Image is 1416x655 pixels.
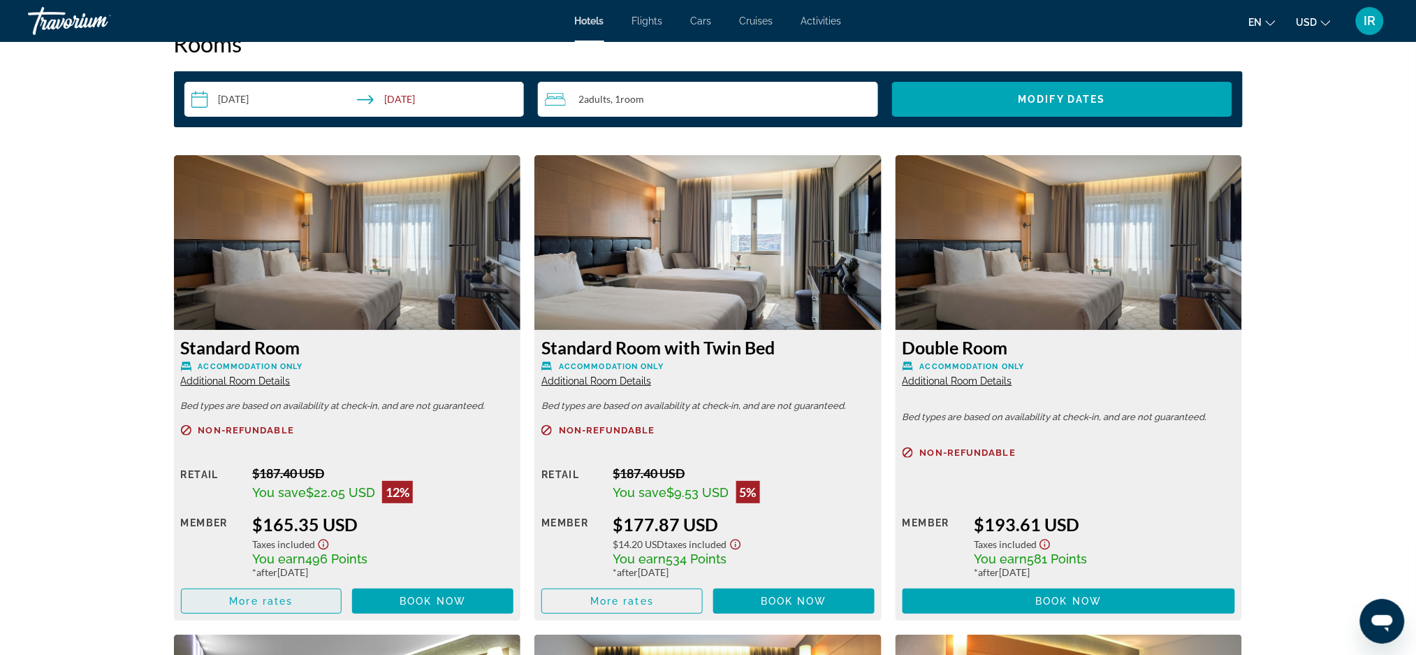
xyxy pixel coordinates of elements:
[305,552,367,566] span: 496 Points
[974,514,1235,535] div: $193.61 USD
[541,401,875,411] p: Bed types are based on availability at check-in, and are not guaranteed.
[252,538,315,550] span: Taxes included
[541,466,602,503] div: Retail
[736,481,760,503] div: 5%
[252,552,305,566] span: You earn
[903,514,963,578] div: Member
[613,538,665,550] span: $14.20 USD
[761,596,827,607] span: Book now
[252,485,306,500] span: You save
[667,485,729,500] span: $9.53 USD
[1360,599,1405,644] iframe: Button to launch messaging window
[198,362,303,371] span: Accommodation Only
[903,589,1236,614] button: Book now
[1352,6,1388,36] button: User Menu
[620,93,644,105] span: Room
[613,485,667,500] span: You save
[611,94,644,105] span: , 1
[974,538,1037,550] span: Taxes included
[559,362,664,371] span: Accommodation Only
[691,15,712,27] a: Cars
[801,15,842,27] a: Activities
[1036,596,1102,607] span: Book now
[974,552,1027,566] span: You earn
[578,94,611,105] span: 2
[584,93,611,105] span: Adults
[613,514,875,535] div: $177.87 USD
[1037,535,1053,551] button: Show Taxes and Fees disclaimer
[903,337,1236,358] h3: Double Room
[174,29,1243,57] h2: Rooms
[252,566,513,578] div: * [DATE]
[903,412,1236,422] p: Bed types are based on availability at check-in, and are not guaranteed.
[590,596,654,607] span: More rates
[541,589,703,614] button: More rates
[184,82,1232,117] div: Search widget
[920,448,1016,457] span: Non-refundable
[174,155,521,330] img: Standard Room
[613,566,875,578] div: * [DATE]
[252,514,513,535] div: $165.35 USD
[382,481,413,503] div: 12%
[618,566,638,578] span: after
[1364,14,1376,28] span: IR
[198,426,294,435] span: Non-refundable
[974,566,1235,578] div: * [DATE]
[727,535,744,551] button: Show Taxes and Fees disclaimer
[666,552,727,566] span: 534 Points
[229,596,293,607] span: More rates
[920,362,1025,371] span: Accommodation Only
[1027,552,1087,566] span: 581 Points
[1297,17,1318,28] span: USD
[713,589,875,614] button: Book now
[892,82,1232,117] button: Modify Dates
[740,15,773,27] a: Cruises
[1249,17,1262,28] span: en
[978,566,999,578] span: after
[315,535,332,551] button: Show Taxes and Fees disclaimer
[1249,12,1276,32] button: Change language
[256,566,277,578] span: after
[181,375,291,387] span: Additional Room Details
[665,538,727,550] span: Taxes included
[896,155,1243,330] img: Double Room
[252,466,513,481] div: $187.40 USD
[541,337,875,358] h3: Standard Room with Twin Bed
[534,155,882,330] img: Standard Room with Twin Bed
[400,596,466,607] span: Book now
[181,337,514,358] h3: Standard Room
[181,514,242,578] div: Member
[541,514,602,578] div: Member
[306,485,375,500] span: $22.05 USD
[28,3,168,39] a: Travorium
[181,401,514,411] p: Bed types are based on availability at check-in, and are not guaranteed.
[184,82,525,117] button: Select check in and out date
[613,552,666,566] span: You earn
[541,375,651,387] span: Additional Room Details
[903,375,1012,387] span: Additional Room Details
[559,426,655,435] span: Non-refundable
[181,589,342,614] button: More rates
[1019,94,1106,105] span: Modify Dates
[632,15,663,27] a: Flights
[575,15,604,27] a: Hotels
[352,589,513,614] button: Book now
[613,466,875,481] div: $187.40 USD
[181,466,242,503] div: Retail
[538,82,878,117] button: Travelers: 2 adults, 0 children
[1297,12,1331,32] button: Change currency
